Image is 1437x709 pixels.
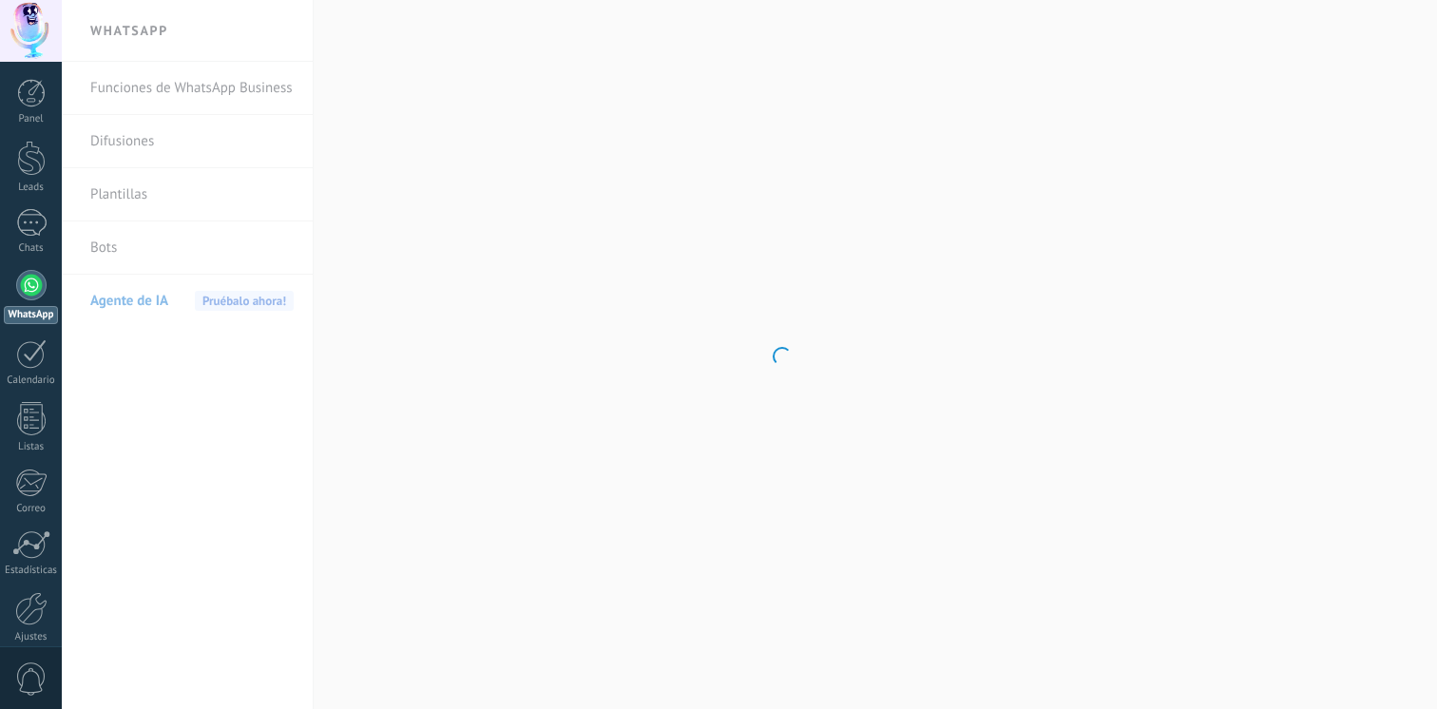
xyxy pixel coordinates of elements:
div: Calendario [4,374,59,387]
div: Listas [4,441,59,453]
div: Panel [4,113,59,125]
div: WhatsApp [4,306,58,324]
div: Chats [4,242,59,255]
div: Correo [4,503,59,515]
div: Ajustes [4,631,59,643]
div: Estadísticas [4,565,59,577]
div: Leads [4,182,59,194]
